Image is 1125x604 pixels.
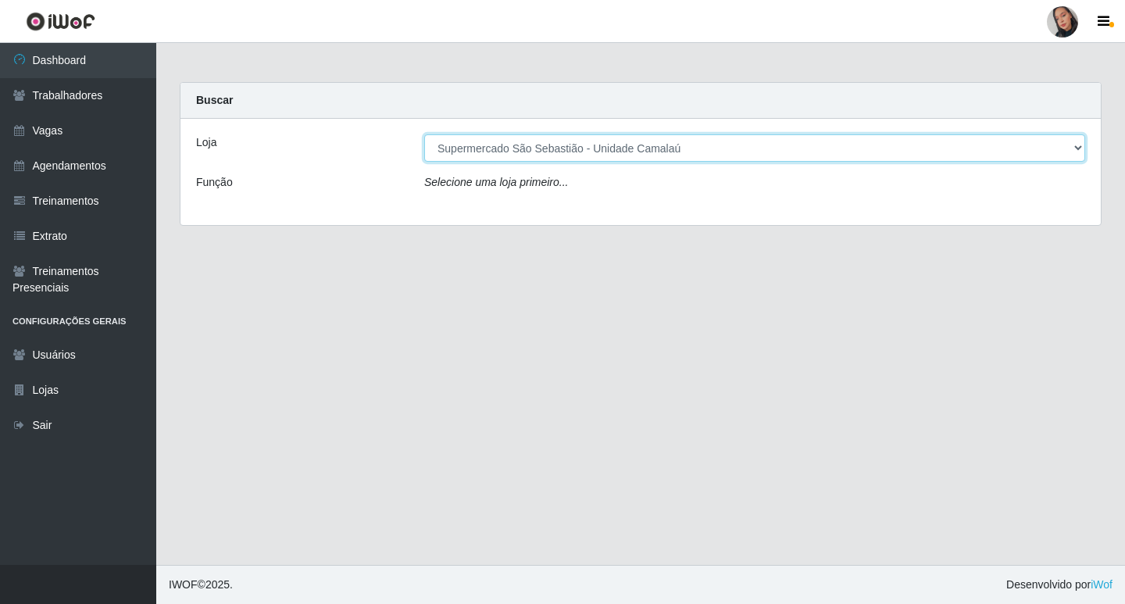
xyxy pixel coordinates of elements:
label: Função [196,174,233,191]
label: Loja [196,134,216,151]
i: Selecione uma loja primeiro... [424,176,568,188]
span: © 2025 . [169,577,233,593]
a: iWof [1091,578,1112,591]
strong: Buscar [196,94,233,106]
span: Desenvolvido por [1006,577,1112,593]
span: IWOF [169,578,198,591]
img: CoreUI Logo [26,12,95,31]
